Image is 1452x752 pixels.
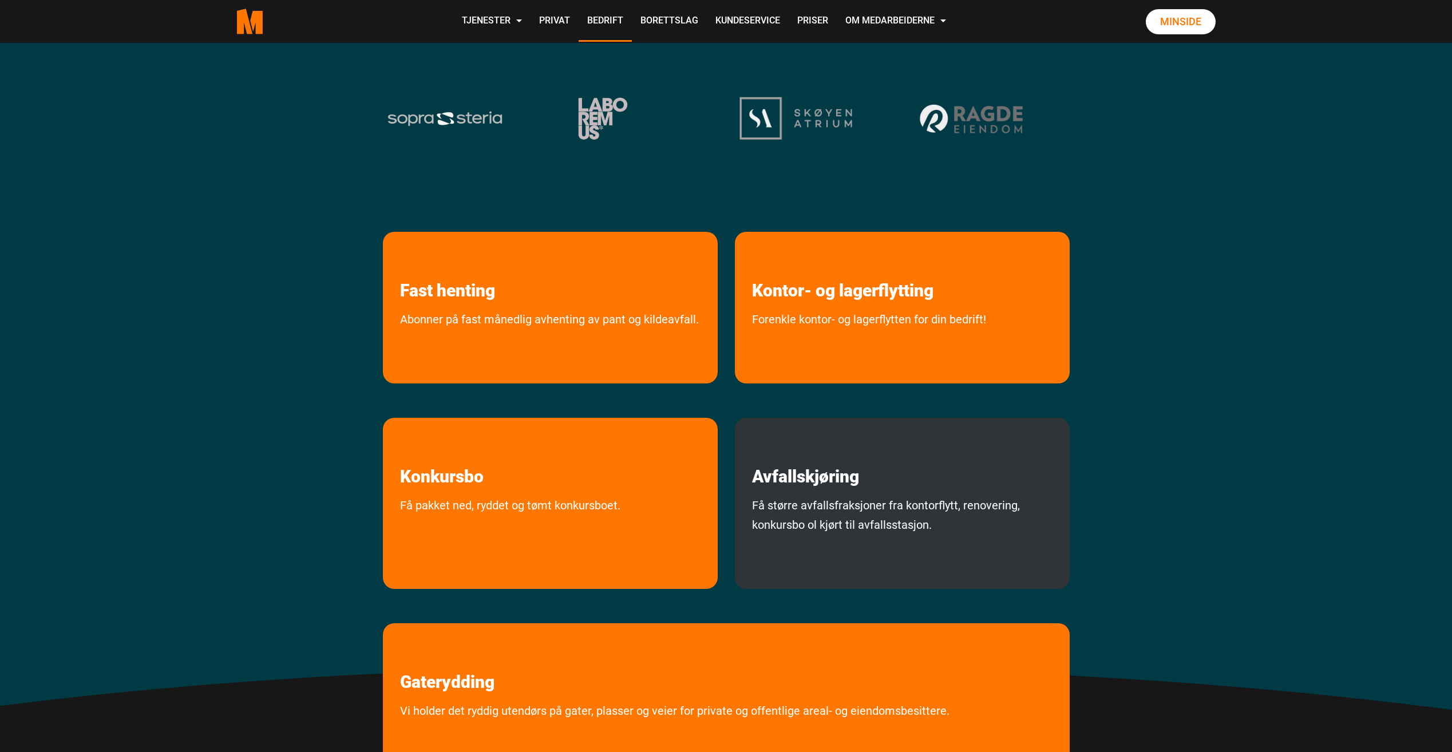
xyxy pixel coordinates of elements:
[632,1,707,42] a: Borettslag
[735,232,951,301] a: les mer om Kontor- og lagerflytting
[563,97,643,140] img: Laboremus logo og 1
[453,1,531,42] a: Tjenester
[707,1,789,42] a: Kundeservice
[735,310,1003,378] a: Forenkle kontor- og lagerflytten for din bedrift!
[383,623,512,692] a: Gaterydding
[739,97,852,140] img: logo okbnbonwi65nevcbb1i9s8fi7cq4v3pheurk5r3yf4
[383,232,512,301] a: les mer om Fast henting
[387,110,503,126] img: sopra steria logo
[789,1,837,42] a: Priser
[383,418,501,487] a: les mer om Konkursbo
[837,1,955,42] a: Om Medarbeiderne
[531,1,579,42] a: Privat
[735,496,1070,583] a: Få større avfallsfraksjoner kjørt til deponi.
[1146,9,1216,34] a: Minside
[383,310,716,378] a: Abonner på fast månedlig avhenting av pant og kildeavfall.
[735,418,876,487] a: les mer om Avfallskjøring
[579,1,632,42] a: Bedrift
[383,496,638,564] a: Få pakket ned, ryddet og tømt konkursboet.
[916,101,1028,136] img: ragde okbn97d8gwrerwy0sgwppcyprqy9juuzeksfkgscu8 2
